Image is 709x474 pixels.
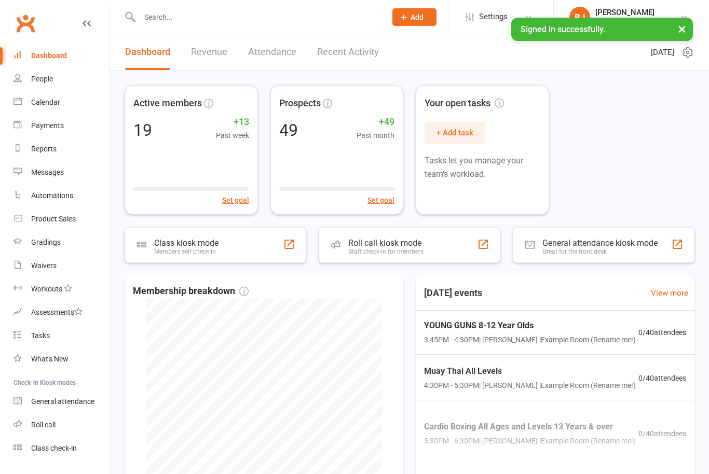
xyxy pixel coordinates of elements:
a: Dashboard [13,44,110,67]
div: People [31,75,53,83]
a: Tasks [13,324,110,347]
a: Recent Activity [317,34,379,70]
a: Product Sales [13,207,110,231]
div: Workouts [31,285,62,293]
div: Automations [31,191,73,200]
div: Reports [31,145,57,153]
div: Roll call [31,421,56,429]
span: 0 / 40 attendees [638,327,686,338]
a: Waivers [13,254,110,277]
a: Gradings [13,231,110,254]
span: Muay Thai All Levels [424,365,636,378]
div: Great for the front desk [542,248,658,255]
div: Staff check-in for members [348,248,424,255]
a: Roll call [13,413,110,437]
div: General attendance [31,397,94,406]
span: Membership breakdown [133,284,249,299]
a: Assessments [13,301,110,324]
span: Active members [133,96,202,111]
span: 3:45PM - 4:30PM | [PERSON_NAME] | Example Room (Rename me!) [424,334,636,345]
span: 0 / 40 attendees [638,372,686,384]
span: 4:30PM - 5:30PM | [PERSON_NAME] | Example Room (Rename me!) [424,380,636,391]
span: Your open tasks [425,96,504,111]
span: 5:30PM - 6:30PM | [PERSON_NAME] | Example Room (Rename me!) [424,435,636,447]
div: Messages [31,168,64,176]
div: Class kiosk mode [154,238,219,248]
span: [DATE] [651,46,674,59]
button: Set goal [222,194,249,206]
span: Cardio Boxing All Ages and Levels 13 Years & over [424,420,636,434]
p: Tasks let you manage your team's workload. [425,154,540,180]
span: Signed in successfully. [521,24,605,34]
a: Clubworx [12,10,38,36]
a: What's New [13,347,110,371]
span: Past month [357,130,394,141]
span: Settings [479,5,508,29]
div: 49 [279,122,298,138]
a: Reports [13,137,110,161]
div: Class check-in [31,444,77,452]
div: Assessments [31,308,83,316]
span: +49 [357,115,394,130]
button: Add [392,8,437,26]
div: Dashboard [31,51,67,60]
span: +13 [216,115,249,130]
a: View more [651,287,688,299]
button: + Add task [425,122,485,144]
div: Calendar [31,98,60,106]
a: General attendance kiosk mode [13,390,110,413]
div: Waivers [31,261,57,270]
a: People [13,67,110,91]
div: General attendance kiosk mode [542,238,658,248]
span: YOUNG GUNS 8-12 Year Olds [424,319,636,332]
div: Roll call kiosk mode [348,238,424,248]
span: Past week [216,130,249,141]
span: Prospects [279,96,321,111]
div: [PERSON_NAME] [595,8,656,17]
a: Workouts [13,277,110,301]
div: NQ Fight Academy [595,17,656,26]
a: Payments [13,114,110,137]
div: 19 [133,122,152,138]
div: Members self check-in [154,248,219,255]
button: × [673,18,691,40]
a: Revenue [191,34,227,70]
input: Search... [137,10,379,24]
h3: [DATE] events [416,284,490,302]
a: Calendar [13,91,110,114]
a: Attendance [248,34,296,70]
a: Class kiosk mode [13,437,110,460]
button: Set goal [367,194,394,206]
div: Gradings [31,238,61,246]
a: Dashboard [125,34,170,70]
div: Payments [31,121,64,130]
div: Tasks [31,331,50,340]
span: 0 / 40 attendees [638,428,686,439]
a: Messages [13,161,110,184]
a: Automations [13,184,110,207]
span: Add [411,13,424,21]
div: What's New [31,355,69,363]
div: Product Sales [31,215,76,223]
div: BJ [569,7,590,27]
